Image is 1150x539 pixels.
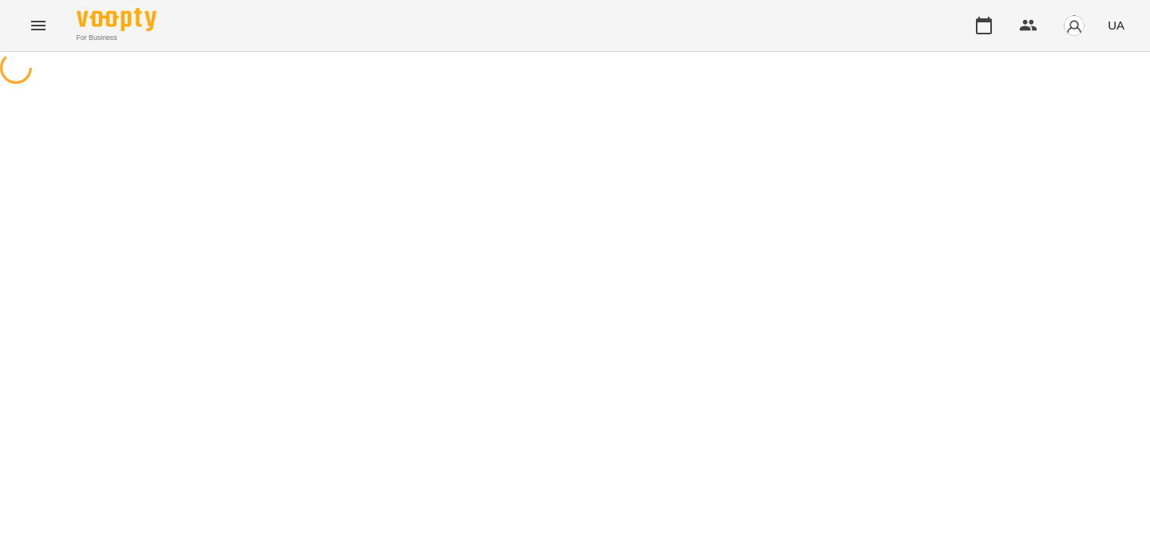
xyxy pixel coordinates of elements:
[19,6,57,45] button: Menu
[77,33,157,43] span: For Business
[1101,10,1131,40] button: UA
[1108,17,1124,34] span: UA
[1063,14,1085,37] img: avatar_s.png
[77,8,157,31] img: Voopty Logo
